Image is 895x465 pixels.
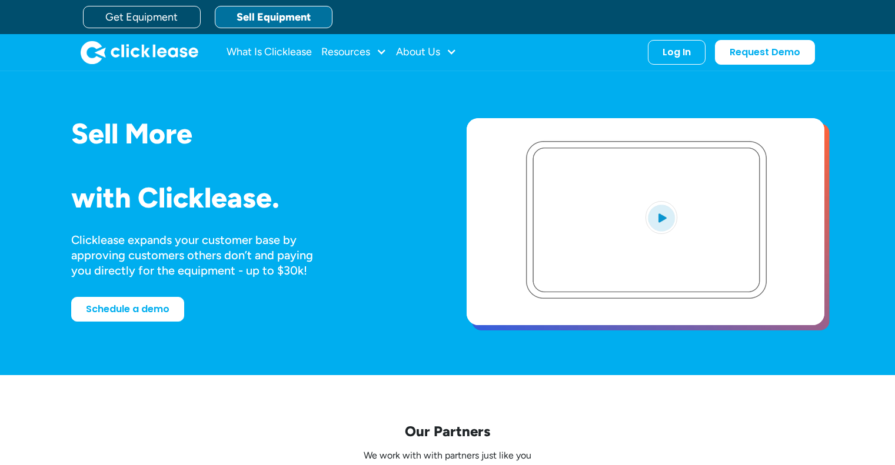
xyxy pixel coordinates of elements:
p: We work with with partners just like you [71,450,824,462]
a: Schedule a demo [71,297,184,322]
a: Request Demo [715,40,815,65]
a: What Is Clicklease [227,41,312,64]
p: Our Partners [71,422,824,440]
a: Sell Equipment [215,6,332,28]
a: Get Equipment [83,6,201,28]
h1: Sell More [71,118,429,149]
img: Clicklease logo [81,41,198,64]
a: home [81,41,198,64]
div: Log In [663,46,691,58]
img: Blue play button logo on a light blue circular background [646,201,677,234]
div: Clicklease expands your customer base by approving customers others don’t and paying you directly... [71,232,335,278]
div: About Us [396,41,457,64]
div: Resources [321,41,387,64]
h1: with Clicklease. [71,182,429,213]
a: open lightbox [467,118,824,325]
